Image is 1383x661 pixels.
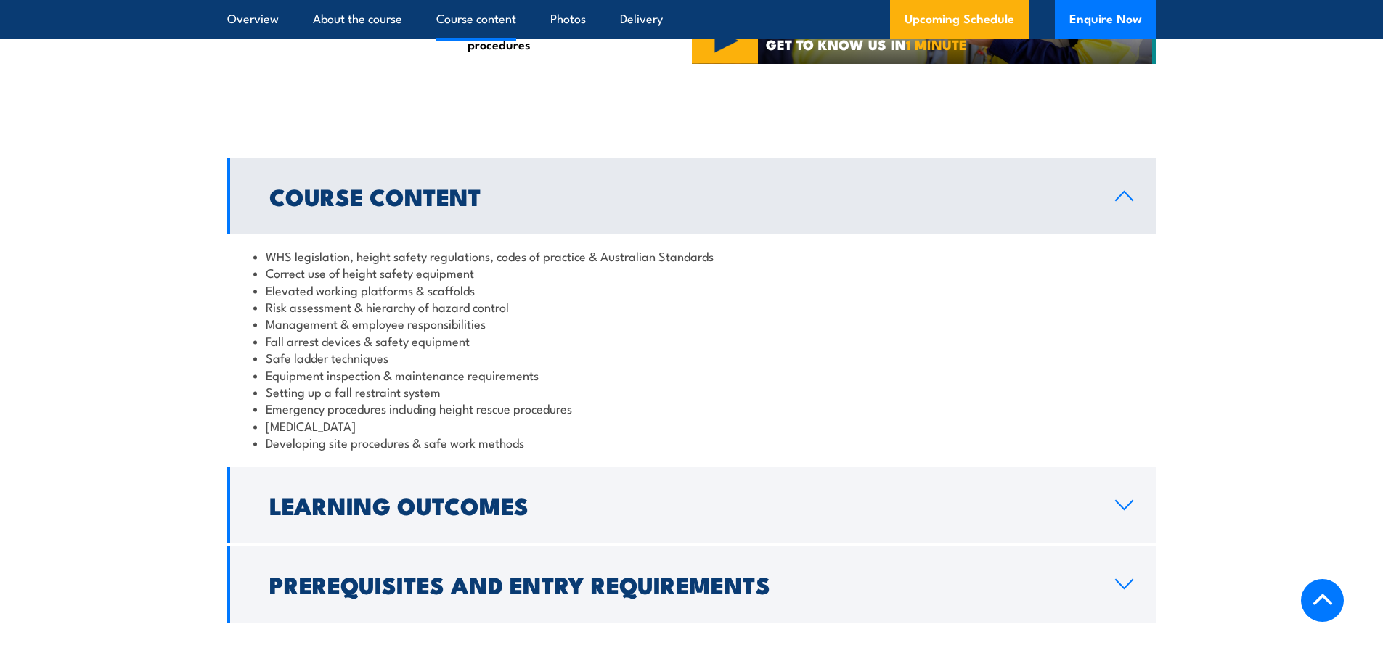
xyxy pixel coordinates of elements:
li: Emergency procedures including height rescue procedures [253,400,1130,416]
li: Management & employee responsibilities [253,315,1130,332]
li: WHS legislation, height safety regulations, codes of practice & Australian Standards [253,247,1130,264]
li: Elevated working platforms & scaffolds [253,282,1130,298]
a: Prerequisites and Entry Requirements [227,546,1156,623]
a: Course Content [227,158,1156,234]
h2: Prerequisites and Entry Requirements [269,574,1092,594]
li: Safe ladder techniques [253,349,1130,366]
li: [MEDICAL_DATA] [253,417,1130,434]
strong: 1 MINUTE [906,33,967,54]
h2: Course Content [269,186,1092,206]
span: GET TO KNOW US IN [766,38,967,51]
li: Equipment inspection & maintenance requirements [253,366,1130,383]
li: Correct use of height safety equipment [253,264,1130,281]
a: Learning Outcomes [227,467,1156,543]
li: Risk assessment & hierarchy of hazard control [253,298,1130,315]
h2: Learning Outcomes [269,495,1092,515]
li: Fall arrest devices & safety equipment [253,332,1130,349]
li: Setting up a fall restraint system [253,383,1130,400]
li: Developing site procedures & safe work methods [253,434,1130,451]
